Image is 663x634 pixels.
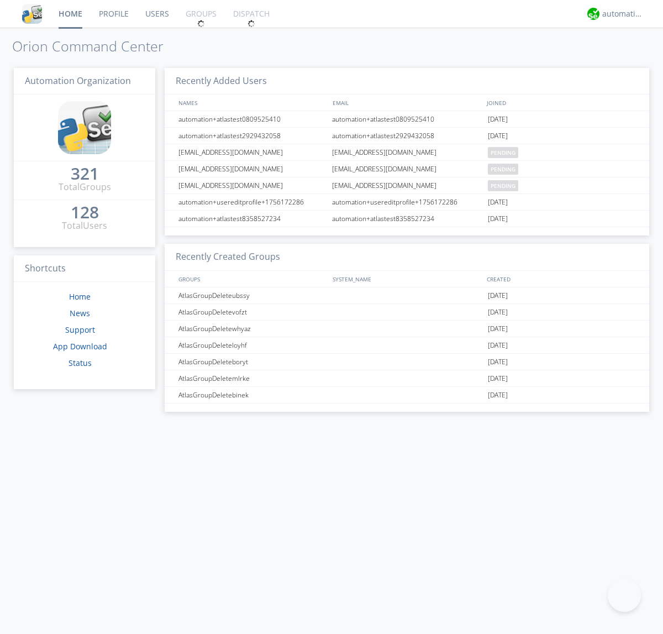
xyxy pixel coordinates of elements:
[70,308,90,318] a: News
[59,181,111,193] div: Total Groups
[330,271,484,287] div: SYSTEM_NAME
[602,8,644,19] div: automation+atlas
[14,255,155,282] h3: Shortcuts
[165,244,649,271] h3: Recently Created Groups
[587,8,599,20] img: d2d01cd9b4174d08988066c6d424eccd
[176,161,329,177] div: [EMAIL_ADDRESS][DOMAIN_NAME]
[165,370,649,387] a: AtlasGroupDeletemlrke[DATE]
[330,95,484,111] div: EMAIL
[176,194,329,210] div: automation+usereditprofile+1756172286
[488,211,508,227] span: [DATE]
[488,287,508,304] span: [DATE]
[165,144,649,161] a: [EMAIL_ADDRESS][DOMAIN_NAME][EMAIL_ADDRESS][DOMAIN_NAME]pending
[165,287,649,304] a: AtlasGroupDeleteubssy[DATE]
[71,207,99,218] div: 128
[176,387,329,403] div: AtlasGroupDeletebinek
[176,128,329,144] div: automation+atlastest2929432058
[58,101,111,154] img: cddb5a64eb264b2086981ab96f4c1ba7
[176,304,329,320] div: AtlasGroupDeletevofzt
[329,128,485,144] div: automation+atlastest2929432058
[69,358,92,368] a: Status
[25,75,131,87] span: Automation Organization
[176,144,329,160] div: [EMAIL_ADDRESS][DOMAIN_NAME]
[176,95,327,111] div: NAMES
[165,177,649,194] a: [EMAIL_ADDRESS][DOMAIN_NAME][EMAIL_ADDRESS][DOMAIN_NAME]pending
[488,194,508,211] span: [DATE]
[488,128,508,144] span: [DATE]
[197,20,205,28] img: spin.svg
[165,111,649,128] a: automation+atlastest0809525410automation+atlastest0809525410[DATE]
[488,337,508,354] span: [DATE]
[165,354,649,370] a: AtlasGroupDeleteboryt[DATE]
[176,337,329,353] div: AtlasGroupDeleteloyhf
[608,579,641,612] iframe: Toggle Customer Support
[71,168,99,179] div: 321
[165,387,649,404] a: AtlasGroupDeletebinek[DATE]
[176,370,329,386] div: AtlasGroupDeletemlrke
[329,177,485,193] div: [EMAIL_ADDRESS][DOMAIN_NAME]
[329,111,485,127] div: automation+atlastest0809525410
[165,161,649,177] a: [EMAIL_ADDRESS][DOMAIN_NAME][EMAIL_ADDRESS][DOMAIN_NAME]pending
[71,168,99,181] a: 321
[176,111,329,127] div: automation+atlastest0809525410
[53,341,107,352] a: App Download
[488,370,508,387] span: [DATE]
[488,321,508,337] span: [DATE]
[329,194,485,210] div: automation+usereditprofile+1756172286
[176,321,329,337] div: AtlasGroupDeletewhyaz
[69,291,91,302] a: Home
[176,211,329,227] div: automation+atlastest8358527234
[488,111,508,128] span: [DATE]
[488,387,508,404] span: [DATE]
[488,180,518,191] span: pending
[22,4,42,24] img: cddb5a64eb264b2086981ab96f4c1ba7
[484,271,639,287] div: CREATED
[176,287,329,303] div: AtlasGroupDeleteubssy
[71,207,99,219] a: 128
[248,20,255,28] img: spin.svg
[488,354,508,370] span: [DATE]
[62,219,107,232] div: Total Users
[176,354,329,370] div: AtlasGroupDeleteboryt
[165,211,649,227] a: automation+atlastest8358527234automation+atlastest8358527234[DATE]
[176,271,327,287] div: GROUPS
[329,161,485,177] div: [EMAIL_ADDRESS][DOMAIN_NAME]
[165,304,649,321] a: AtlasGroupDeletevofzt[DATE]
[165,337,649,354] a: AtlasGroupDeleteloyhf[DATE]
[484,95,639,111] div: JOINED
[165,321,649,337] a: AtlasGroupDeletewhyaz[DATE]
[329,211,485,227] div: automation+atlastest8358527234
[165,128,649,144] a: automation+atlastest2929432058automation+atlastest2929432058[DATE]
[165,68,649,95] h3: Recently Added Users
[329,144,485,160] div: [EMAIL_ADDRESS][DOMAIN_NAME]
[176,177,329,193] div: [EMAIL_ADDRESS][DOMAIN_NAME]
[165,194,649,211] a: automation+usereditprofile+1756172286automation+usereditprofile+1756172286[DATE]
[65,324,95,335] a: Support
[488,304,508,321] span: [DATE]
[488,164,518,175] span: pending
[488,147,518,158] span: pending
